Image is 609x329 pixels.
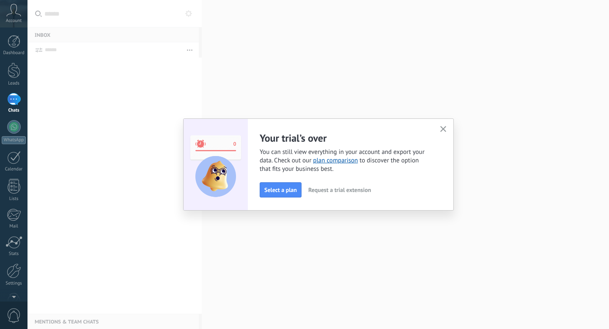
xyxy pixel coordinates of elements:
div: Lists [2,196,26,202]
a: plan comparison [313,156,358,164]
span: Request a trial extension [308,187,371,193]
div: Leads [2,81,26,86]
span: Account [6,18,22,24]
h2: Your trial’s over [260,132,430,145]
div: Stats [2,251,26,257]
button: Select a plan [260,182,302,197]
span: Select a plan [264,187,297,193]
div: Calendar [2,167,26,172]
div: Mail [2,224,26,229]
div: Dashboard [2,50,26,56]
button: Request a trial extension [304,184,375,196]
div: Settings [2,281,26,286]
div: WhatsApp [2,136,26,144]
div: Chats [2,108,26,113]
span: You can still view everything in your account and export your data. Check out our to discover the... [260,148,430,173]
